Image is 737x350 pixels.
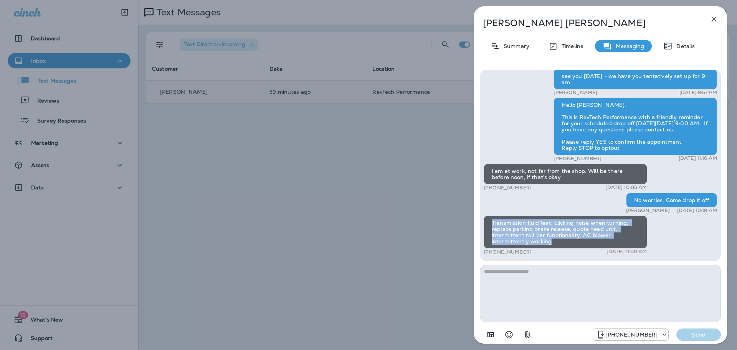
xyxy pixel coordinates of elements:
div: No worries, Come drop it off [626,193,717,207]
p: [DATE] 10:19 AM [677,207,717,214]
p: Details [673,43,695,49]
div: +1 (571) 520-7309 [593,330,668,339]
p: [PERSON_NAME] [PERSON_NAME] [483,18,692,28]
p: [PERSON_NAME] [626,207,670,214]
p: [PHONE_NUMBER] [605,332,658,338]
button: Add in a premade template [483,327,498,342]
p: [PHONE_NUMBER] [554,155,601,162]
div: Hello [PERSON_NAME], This is RevTech Performance with a friendly reminder for your scheduled drop... [554,98,717,155]
button: Select an emoji [501,327,517,342]
p: [PHONE_NUMBER] [484,249,532,255]
div: see you [DATE] - we have you tentatively set up for 9 am [554,69,717,90]
p: Messaging [612,43,644,49]
div: I am at work, not far from the shop. Will be there before noon, if that's okay [484,164,647,184]
p: [PHONE_NUMBER] [484,184,532,191]
p: Timeline [558,43,583,49]
div: Transmission fluid leak, clicking noise when turning, replace parking brake release, quote head u... [484,216,647,249]
p: [PERSON_NAME] [554,90,597,96]
p: [DATE] 9:57 PM [679,90,717,96]
p: Summary [500,43,529,49]
p: [DATE] 10:05 AM [605,184,647,191]
p: [DATE] 11:16 AM [679,155,717,161]
p: [DATE] 11:00 AM [606,249,647,255]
